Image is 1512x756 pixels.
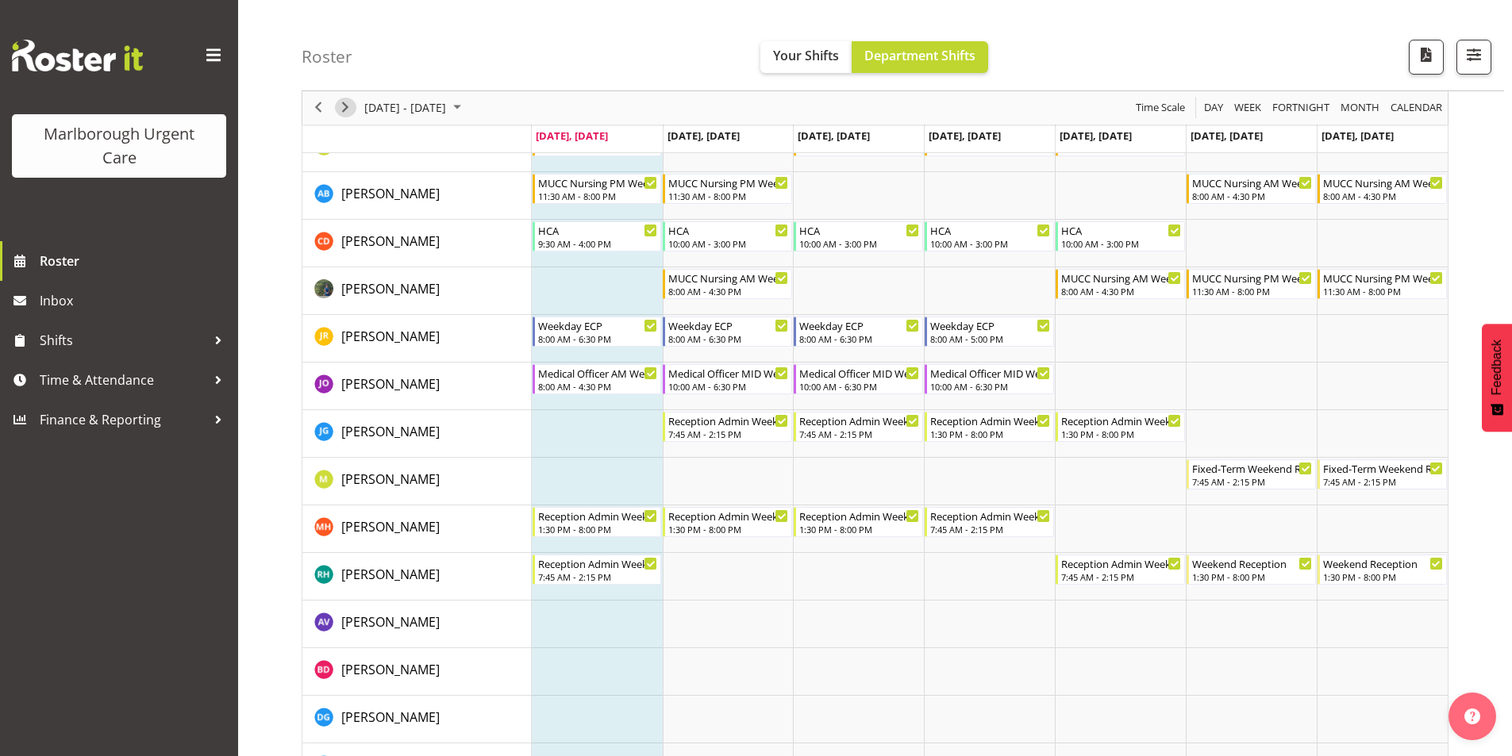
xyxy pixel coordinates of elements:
[341,566,440,583] span: [PERSON_NAME]
[930,365,1050,381] div: Medical Officer MID Weekday
[1202,98,1225,118] span: Day
[1318,269,1447,299] div: Gloria Varghese"s event - MUCC Nursing PM Weekends Begin From Sunday, October 5, 2025 at 11:30:00...
[799,508,919,524] div: Reception Admin Weekday PM
[864,47,975,64] span: Department Shifts
[1338,98,1383,118] button: Timeline Month
[1061,555,1181,571] div: Reception Admin Weekday AM
[925,412,1054,442] div: Josephine Godinez"s event - Reception Admin Weekday PM Begin From Thursday, October 2, 2025 at 1:...
[302,410,532,458] td: Josephine Godinez resource
[1056,221,1185,251] div: Cordelia Davies"s event - HCA Begin From Friday, October 3, 2025 at 10:00:00 AM GMT+13:00 Ends At...
[341,470,440,489] a: [PERSON_NAME]
[930,222,1050,238] div: HCA
[40,368,206,392] span: Time & Attendance
[341,374,440,393] a: [PERSON_NAME]
[302,648,532,696] td: Beata Danielek resource
[302,553,532,601] td: Rochelle Harris resource
[1323,270,1443,286] div: MUCC Nursing PM Weekends
[1389,98,1444,118] span: calendar
[663,507,792,537] div: Margret Hall"s event - Reception Admin Weekday PM Begin From Tuesday, September 30, 2025 at 1:30:...
[341,422,440,441] a: [PERSON_NAME]
[341,280,440,297] span: [PERSON_NAME]
[668,365,788,381] div: Medical Officer MID Weekday
[1323,175,1443,190] div: MUCC Nursing AM Weekends
[1061,285,1181,297] div: 8:00 AM - 4:30 PM
[302,267,532,315] td: Gloria Varghese resource
[1482,324,1512,432] button: Feedback - Show survey
[668,332,788,345] div: 8:00 AM - 6:30 PM
[773,47,839,64] span: Your Shifts
[1232,98,1264,118] button: Timeline Week
[341,565,440,584] a: [PERSON_NAME]
[668,508,788,524] div: Reception Admin Weekday PM
[363,98,448,118] span: [DATE] - [DATE]
[533,364,662,394] div: Jenny O'Donnell"s event - Medical Officer AM Weekday Begin From Monday, September 29, 2025 at 8:0...
[668,129,740,143] span: [DATE], [DATE]
[1192,555,1312,571] div: Weekend Reception
[538,508,658,524] div: Reception Admin Weekday PM
[1323,570,1443,583] div: 1:30 PM - 8:00 PM
[341,232,440,250] span: [PERSON_NAME]
[341,661,440,678] span: [PERSON_NAME]
[799,237,919,250] div: 10:00 AM - 3:00 PM
[341,279,440,298] a: [PERSON_NAME]
[663,364,792,394] div: Jenny O'Donnell"s event - Medical Officer MID Weekday Begin From Tuesday, September 30, 2025 at 1...
[1056,412,1185,442] div: Josephine Godinez"s event - Reception Admin Weekday PM Begin From Friday, October 3, 2025 at 1:30...
[794,364,923,394] div: Jenny O'Donnell"s event - Medical Officer MID Weekday Begin From Wednesday, October 1, 2025 at 10...
[1187,555,1316,585] div: Rochelle Harris"s event - Weekend Reception Begin From Saturday, October 4, 2025 at 1:30:00 PM GM...
[794,221,923,251] div: Cordelia Davies"s event - HCA Begin From Wednesday, October 1, 2025 at 10:00:00 AM GMT+13:00 Ends...
[1464,708,1480,724] img: help-xxl-2.png
[538,222,658,238] div: HCA
[341,613,440,631] span: [PERSON_NAME]
[668,175,788,190] div: MUCC Nursing PM Weekday
[1187,174,1316,204] div: Andrew Brooks"s event - MUCC Nursing AM Weekends Begin From Saturday, October 4, 2025 at 8:00:00 ...
[40,249,230,273] span: Roster
[538,317,658,333] div: Weekday ECP
[799,413,919,428] div: Reception Admin Weekday AM
[308,98,329,118] button: Previous
[302,172,532,220] td: Andrew Brooks resource
[668,270,788,286] div: MUCC Nursing AM Weekday
[1323,555,1443,571] div: Weekend Reception
[341,375,440,393] span: [PERSON_NAME]
[668,413,788,428] div: Reception Admin Weekday AM
[794,412,923,442] div: Josephine Godinez"s event - Reception Admin Weekday AM Begin From Wednesday, October 1, 2025 at 7...
[302,505,532,553] td: Margret Hall resource
[1323,460,1443,476] div: Fixed-Term Weekend Reception
[538,365,658,381] div: Medical Officer AM Weekday
[341,328,440,345] span: [PERSON_NAME]
[930,508,1050,524] div: Reception Admin Weekday AM
[1388,98,1445,118] button: Month
[1192,570,1312,583] div: 1:30 PM - 8:00 PM
[1056,269,1185,299] div: Gloria Varghese"s event - MUCC Nursing AM Weekday Begin From Friday, October 3, 2025 at 8:00:00 A...
[925,317,1054,347] div: Jacinta Rangi"s event - Weekday ECP Begin From Thursday, October 2, 2025 at 8:00:00 AM GMT+13:00 ...
[930,523,1050,535] div: 7:45 AM - 2:15 PM
[533,555,662,585] div: Rochelle Harris"s event - Reception Admin Weekday AM Begin From Monday, September 29, 2025 at 7:4...
[799,523,919,535] div: 1:30 PM - 8:00 PM
[1202,98,1226,118] button: Timeline Day
[341,232,440,251] a: [PERSON_NAME]
[1271,98,1331,118] span: Fortnight
[668,222,788,238] div: HCA
[668,380,788,393] div: 10:00 AM - 6:30 PM
[1061,413,1181,428] div: Reception Admin Weekday PM
[341,185,440,202] span: [PERSON_NAME]
[799,365,919,381] div: Medical Officer MID Weekday
[341,517,440,536] a: [PERSON_NAME]
[668,523,788,535] div: 1:30 PM - 8:00 PM
[341,708,440,727] a: [PERSON_NAME]
[1134,98,1187,118] span: Time Scale
[852,41,988,73] button: Department Shifts
[930,332,1050,345] div: 8:00 AM - 5:00 PM
[1061,570,1181,583] div: 7:45 AM - 2:15 PM
[799,317,919,333] div: Weekday ECP
[930,237,1050,250] div: 10:00 AM - 3:00 PM
[1318,555,1447,585] div: Rochelle Harris"s event - Weekend Reception Begin From Sunday, October 5, 2025 at 1:30:00 PM GMT+...
[538,570,658,583] div: 7:45 AM - 2:15 PM
[1318,174,1447,204] div: Andrew Brooks"s event - MUCC Nursing AM Weekends Begin From Sunday, October 5, 2025 at 8:00:00 AM...
[1060,129,1132,143] span: [DATE], [DATE]
[663,221,792,251] div: Cordelia Davies"s event - HCA Begin From Tuesday, September 30, 2025 at 10:00:00 AM GMT+13:00 End...
[1061,222,1181,238] div: HCA
[925,507,1054,537] div: Margret Hall"s event - Reception Admin Weekday AM Begin From Thursday, October 2, 2025 at 7:45:00...
[538,555,658,571] div: Reception Admin Weekday AM
[40,289,230,313] span: Inbox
